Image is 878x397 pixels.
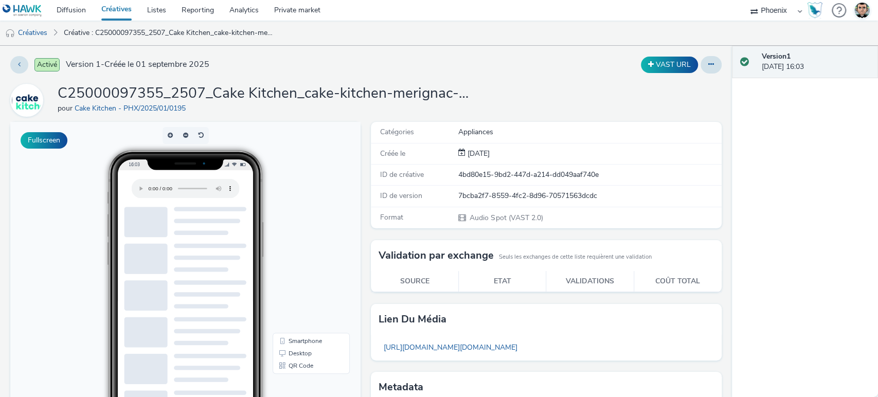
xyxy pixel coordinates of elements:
li: Desktop [264,225,337,238]
th: Etat [459,271,546,292]
span: Smartphone [278,216,312,222]
span: ID de version [380,191,422,201]
div: Dupliquer la créative en un VAST URL [638,57,701,73]
button: VAST URL [641,57,698,73]
span: ID de créative [380,170,424,179]
li: Smartphone [264,213,337,225]
span: Activé [34,58,60,71]
div: [DATE] 16:03 [762,51,870,73]
h3: Metadata [379,380,423,395]
button: Fullscreen [21,132,67,149]
span: Créée le [380,149,405,158]
span: pour [58,103,75,113]
img: Thibaut CAVET [854,3,870,18]
div: 4bd80e15-9bd2-447d-a214-dd049aaf740e [458,170,720,180]
span: Version 1 - Créée le 01 septembre 2025 [66,59,209,70]
div: Création 01 septembre 2025, 16:03 [465,149,490,159]
span: Format [380,212,403,222]
span: QR Code [278,241,303,247]
h3: Validation par exchange [379,248,494,263]
a: [URL][DOMAIN_NAME][DOMAIN_NAME] [379,337,523,357]
th: Validations [546,271,634,292]
span: 16:03 [118,40,130,45]
th: Coût total [634,271,721,292]
a: Créative : C25000097355_2507_Cake Kitchen_cake-kitchen-merignac-2025-vague-1_CAKE KITCHEN MERIGNA... [59,21,278,45]
span: Desktop [278,228,301,234]
a: Hawk Academy [807,2,827,19]
strong: Version 1 [762,51,791,61]
img: undefined Logo [3,4,42,17]
small: Seuls les exchanges de cette liste requièrent une validation [499,253,652,261]
span: [DATE] [465,149,490,158]
div: 7bcba2f7-8559-4fc2-8d96-70571563dcdc [458,191,720,201]
span: Audio Spot (VAST 2.0) [469,213,543,223]
h3: Lien du média [379,312,446,327]
img: Hawk Academy [807,2,822,19]
img: audio [5,28,15,39]
img: Cake Kitchen - PHX/2025/01/0195 [12,85,42,115]
li: QR Code [264,238,337,250]
a: Cake Kitchen - PHX/2025/01/0195 [75,103,190,113]
span: Catégories [380,127,414,137]
h1: C25000097355_2507_Cake Kitchen_cake-kitchen-merignac-2025-vague-1_CAKE KITCHEN MERIGNAC 2025 VAGU... [58,84,469,103]
a: Cake Kitchen - PHX/2025/01/0195 [10,95,47,105]
th: Source [371,271,458,292]
div: Appliances [458,127,720,137]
